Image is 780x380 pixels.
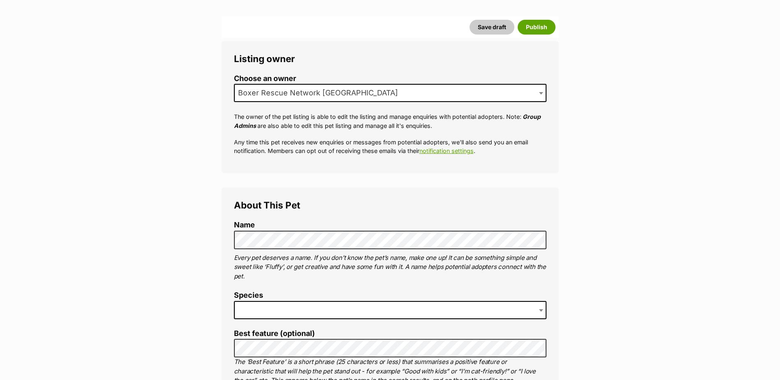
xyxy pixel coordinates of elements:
em: Group Admins [234,113,541,129]
p: Any time this pet receives new enquiries or messages from potential adopters, we'll also send you... [234,138,546,155]
label: Choose an owner [234,74,546,83]
button: Save draft [470,20,514,35]
span: Boxer Rescue Network Australia [235,87,406,99]
span: Boxer Rescue Network Australia [234,84,546,102]
a: notification settings [419,147,474,154]
p: Every pet deserves a name. If you don’t know the pet’s name, make one up! It can be something sim... [234,253,546,281]
label: Best feature (optional) [234,329,546,338]
label: Name [234,221,546,229]
button: Publish [518,20,555,35]
label: Species [234,291,546,300]
span: About This Pet [234,199,300,211]
p: The owner of the pet listing is able to edit the listing and manage enquiries with potential adop... [234,112,546,130]
span: Listing owner [234,53,295,64]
